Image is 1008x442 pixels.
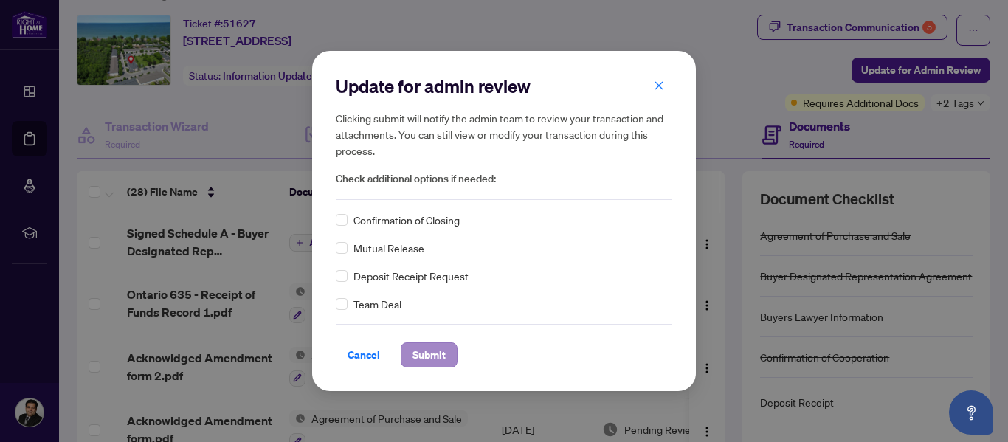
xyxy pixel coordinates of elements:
[654,80,664,91] span: close
[336,75,672,98] h2: Update for admin review
[353,212,460,228] span: Confirmation of Closing
[949,390,993,435] button: Open asap
[412,343,446,367] span: Submit
[348,343,380,367] span: Cancel
[336,342,392,367] button: Cancel
[353,240,424,256] span: Mutual Release
[353,268,469,284] span: Deposit Receipt Request
[336,110,672,159] h5: Clicking submit will notify the admin team to review your transaction and attachments. You can st...
[336,170,672,187] span: Check additional options if needed:
[401,342,458,367] button: Submit
[353,296,401,312] span: Team Deal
